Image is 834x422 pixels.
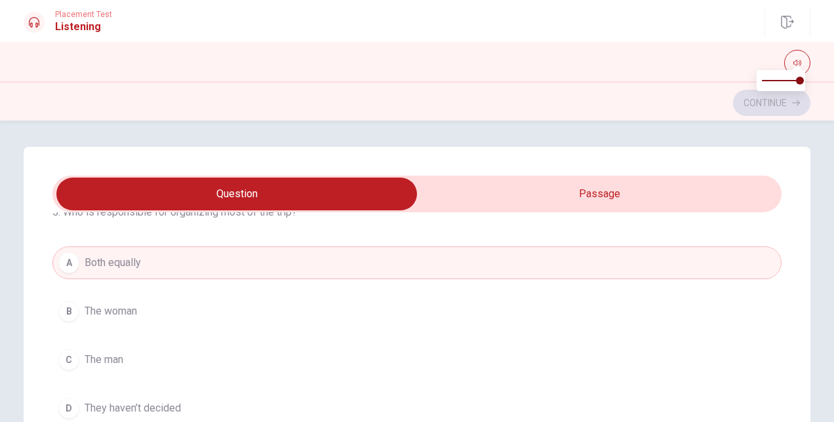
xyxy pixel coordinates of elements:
h1: Listening [55,19,112,35]
span: They haven’t decided [85,400,181,416]
button: ABoth equally [52,246,782,279]
span: Placement Test [55,10,112,19]
span: The man [85,352,123,368]
div: A [58,252,79,273]
span: Both equally [85,255,141,271]
span: The woman [85,303,137,319]
div: B [58,301,79,322]
button: BThe woman [52,295,782,328]
button: CThe man [52,343,782,376]
span: 5. Who is responsible for organizing most of the trip? [52,204,782,220]
div: C [58,349,79,370]
div: D [58,398,79,419]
